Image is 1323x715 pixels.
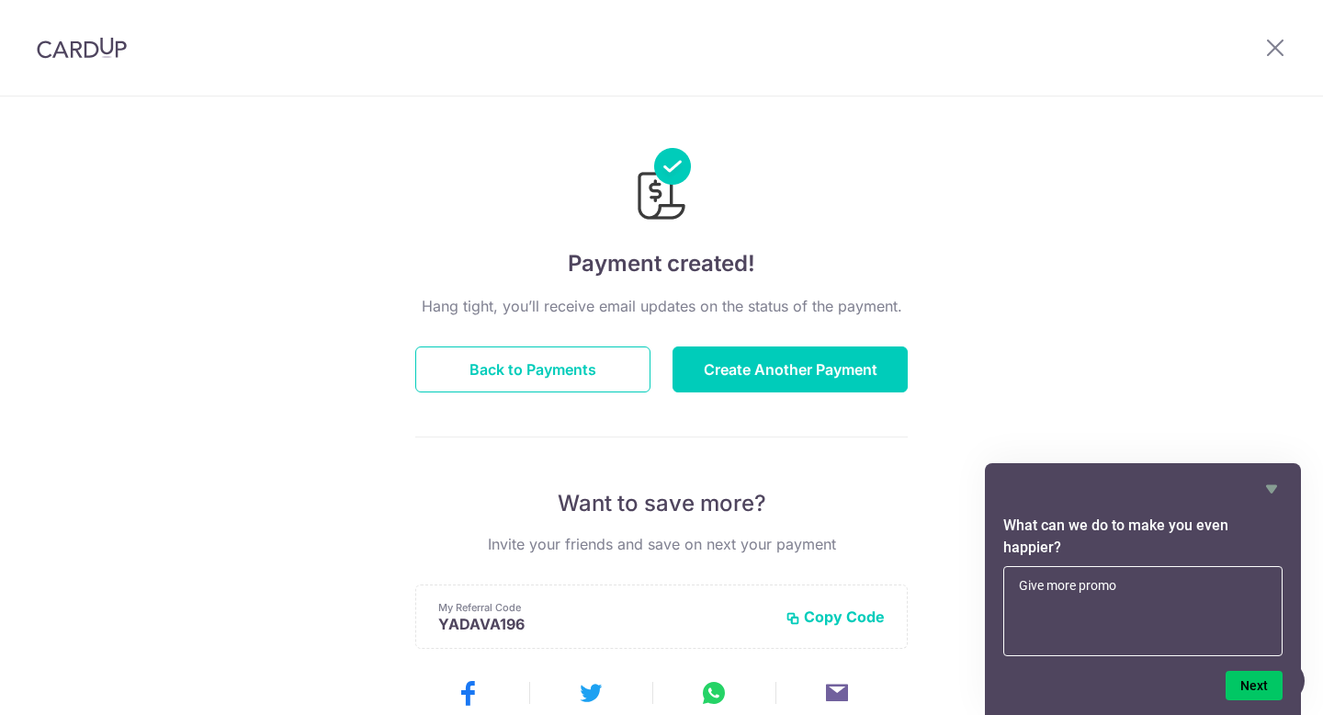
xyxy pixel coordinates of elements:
textarea: What can we do to make you even happier? [1003,566,1283,656]
img: CardUp [37,37,127,59]
button: Copy Code [786,607,885,626]
button: Create Another Payment [673,346,908,392]
button: Next question [1226,671,1283,700]
p: Invite your friends and save on next your payment [415,533,908,555]
p: YADAVA196 [438,615,771,633]
p: Hang tight, you’ll receive email updates on the status of the payment. [415,295,908,317]
p: Want to save more? [415,489,908,518]
div: What can we do to make you even happier? [1003,478,1283,700]
button: Back to Payments [415,346,650,392]
span: Help [42,13,80,29]
p: My Referral Code [438,600,771,615]
img: Payments [632,148,691,225]
h4: Payment created! [415,247,908,280]
button: Hide survey [1261,478,1283,500]
h2: What can we do to make you even happier? [1003,515,1283,559]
